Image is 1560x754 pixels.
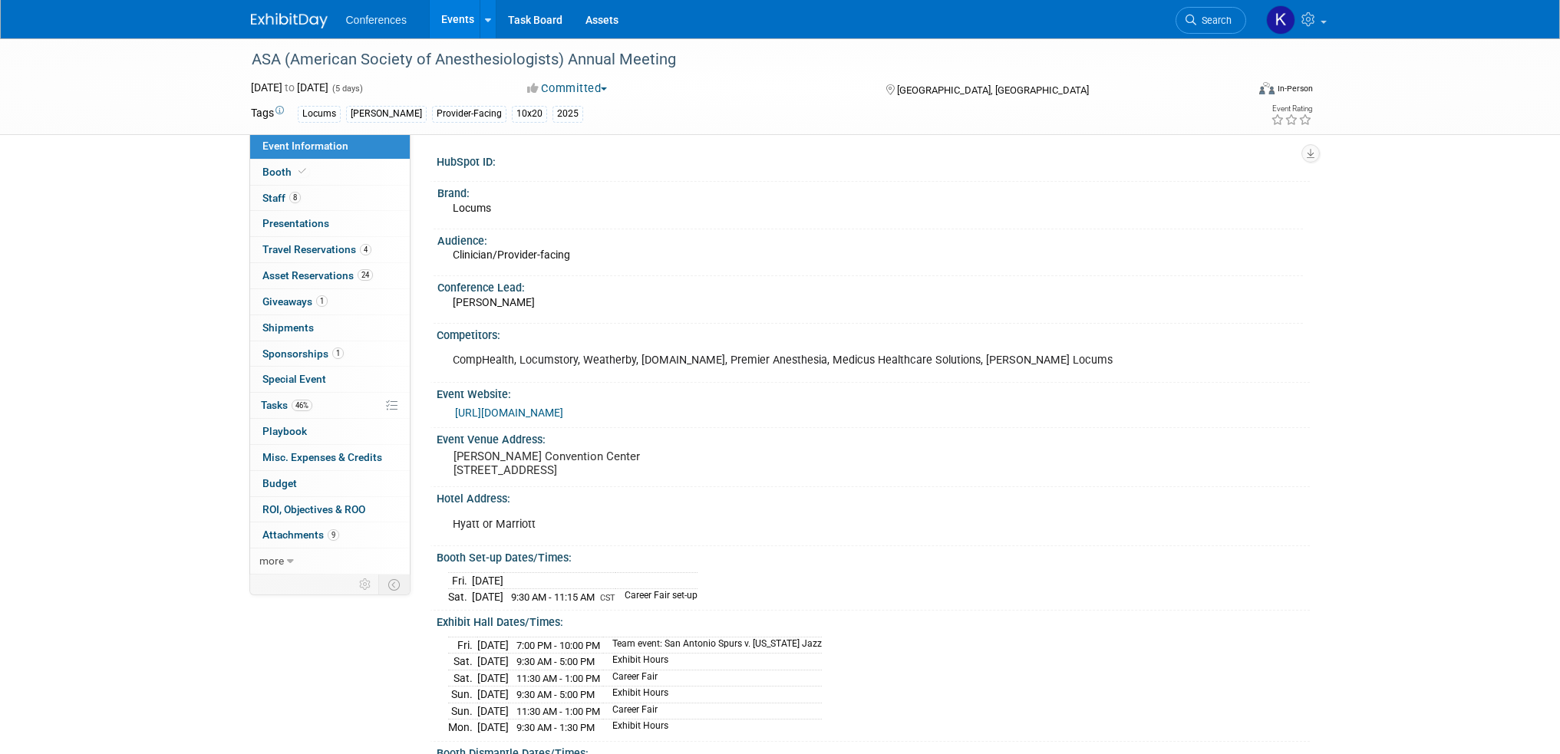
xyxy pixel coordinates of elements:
a: Shipments [250,315,410,341]
a: Misc. Expenses & Credits [250,445,410,470]
td: [DATE] [472,588,503,604]
div: In-Person [1277,83,1313,94]
td: Exhibit Hours [603,654,822,670]
div: Conference Lead: [437,276,1303,295]
span: Event Information [262,140,348,152]
img: Format-Inperson.png [1259,82,1275,94]
span: Travel Reservations [262,243,371,255]
div: ASA (American Society of Anesthesiologists) Annual Meeting [246,46,1223,74]
span: 24 [358,269,373,281]
td: Sun. [448,687,477,703]
td: [DATE] [477,654,509,670]
a: Giveaways1 [250,289,410,314]
img: ExhibitDay [251,13,328,28]
span: [PERSON_NAME] [453,296,535,308]
td: [DATE] [477,670,509,687]
td: Fri. [448,572,472,588]
a: Playbook [250,419,410,444]
span: 11:30 AM - 1:00 PM [516,706,600,717]
td: Toggle Event Tabs [378,575,410,594]
span: to [282,81,297,94]
td: Team event: San Antonio Spurs v. [US_STATE] Jazz [603,637,822,654]
td: [DATE] [477,719,509,736]
a: [URL][DOMAIN_NAME] [455,407,563,419]
span: Misc. Expenses & Credits [262,451,382,463]
a: Event Information [250,133,410,159]
td: [DATE] [477,687,509,703]
div: Event Format [1156,80,1314,103]
span: 9:30 AM - 5:00 PM [516,689,595,700]
div: Audience: [437,229,1303,249]
span: 9 [328,529,339,541]
td: Sun. [448,703,477,719]
a: Presentations [250,211,410,236]
span: 4 [360,244,371,255]
span: Tasks [261,399,312,411]
a: Sponsorships1 [250,341,410,367]
img: Katie Widhelm [1266,5,1295,35]
span: Budget [262,477,297,489]
td: Sat. [448,654,477,670]
td: Personalize Event Tab Strip [352,575,379,594]
span: [GEOGRAPHIC_DATA], [GEOGRAPHIC_DATA] [897,84,1089,96]
span: Giveaways [262,295,328,308]
div: Event Venue Address: [437,428,1310,447]
td: Fri. [448,637,477,654]
td: Tags [251,105,284,123]
span: Staff [262,192,301,204]
div: 2025 [552,106,583,122]
td: Sat. [448,670,477,687]
span: CST [600,593,615,603]
span: Locums [453,202,491,214]
td: Exhibit Hours [603,719,822,736]
span: 8 [289,192,301,203]
span: 46% [292,400,312,411]
td: Career Fair [603,670,822,687]
div: Hotel Address: [437,487,1310,506]
div: HubSpot ID: [437,150,1310,170]
div: Brand: [437,182,1303,201]
a: Attachments9 [250,522,410,548]
span: Conferences [346,14,407,26]
span: Playbook [262,425,307,437]
div: Exhibit Hall Dates/Times: [437,611,1310,630]
div: Provider-Facing [432,106,506,122]
span: 7:00 PM - 10:00 PM [516,640,600,651]
td: [DATE] [477,637,509,654]
i: Booth reservation complete [298,167,306,176]
span: 11:30 AM - 1:00 PM [516,673,600,684]
a: Travel Reservations4 [250,237,410,262]
span: Sponsorships [262,347,344,360]
span: Special Event [262,373,326,385]
a: Budget [250,471,410,496]
div: Hyatt or Marriott [442,509,1139,540]
a: Asset Reservations24 [250,263,410,288]
span: 9:30 AM - 1:30 PM [516,722,595,733]
span: Booth [262,166,309,178]
span: ROI, Objectives & ROO [262,503,365,515]
span: 9:30 AM - 11:15 AM [511,591,595,603]
a: Special Event [250,367,410,392]
span: Presentations [262,217,329,229]
span: [DATE] [DATE] [251,81,328,94]
span: Clinician/Provider-facing [453,249,570,261]
span: (5 days) [331,84,363,94]
span: 1 [332,347,344,359]
span: 1 [316,295,328,307]
a: Booth [250,160,410,185]
pre: [PERSON_NAME] Convention Center [STREET_ADDRESS] [453,449,783,477]
div: Booth Set-up Dates/Times: [437,546,1310,565]
td: Career Fair set-up [615,588,698,604]
a: Tasks46% [250,393,410,418]
a: Search [1176,7,1246,34]
td: [DATE] [477,703,509,719]
div: Competitors: [437,324,1310,343]
a: more [250,548,410,574]
a: ROI, Objectives & ROO [250,497,410,522]
td: [DATE] [472,572,503,588]
span: Asset Reservations [262,269,373,282]
td: Career Fair [603,703,822,719]
button: Committed [522,81,613,97]
div: Event Website: [437,383,1310,402]
td: Sat. [448,588,472,604]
